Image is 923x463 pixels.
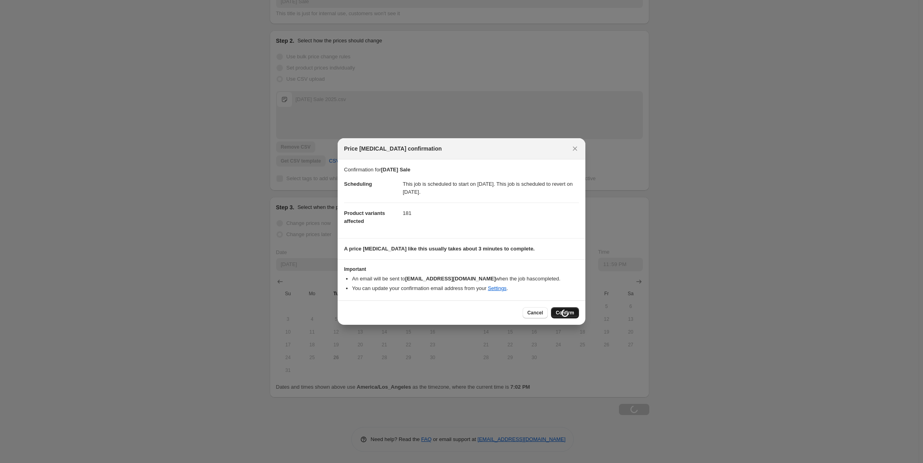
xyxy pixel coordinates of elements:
p: Confirmation for [344,166,579,174]
dd: This job is scheduled to start on [DATE]. This job is scheduled to revert on [DATE]. [403,174,579,203]
a: Settings [488,285,507,291]
span: Cancel [527,310,543,316]
b: A price [MEDICAL_DATA] like this usually takes about 3 minutes to complete. [344,246,535,252]
span: Product variants affected [344,210,385,224]
span: Scheduling [344,181,372,187]
b: [DATE] Sale [381,167,410,173]
dd: 181 [403,203,579,224]
li: You can update your confirmation email address from your . [352,284,579,292]
button: Cancel [523,307,548,318]
li: An email will be sent to when the job has completed . [352,275,579,283]
span: Price [MEDICAL_DATA] confirmation [344,145,442,153]
h3: Important [344,266,579,272]
button: Close [569,143,581,154]
b: [EMAIL_ADDRESS][DOMAIN_NAME] [405,276,496,282]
